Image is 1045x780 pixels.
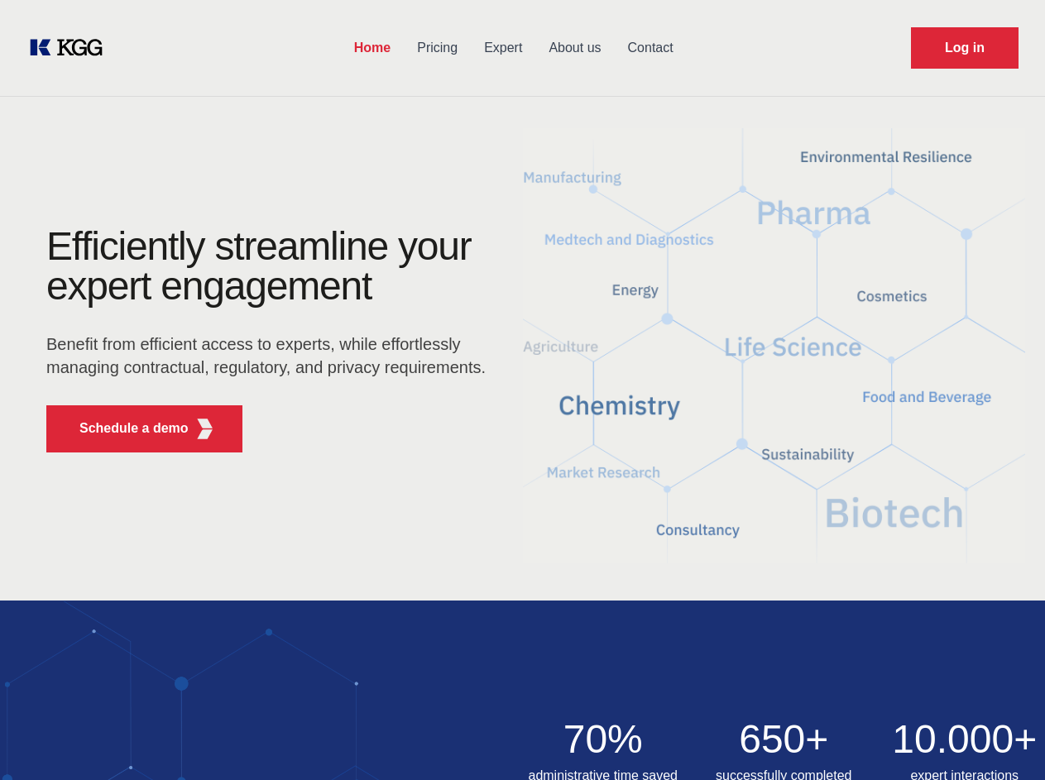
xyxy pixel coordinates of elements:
a: Contact [615,26,687,69]
a: Request Demo [911,27,1019,69]
button: Schedule a demoKGG Fifth Element RED [46,405,242,452]
a: Expert [471,26,535,69]
h2: 70% [523,720,684,759]
p: Schedule a demo [79,419,189,438]
h2: 650+ [703,720,865,759]
p: Benefit from efficient access to experts, while effortlessly managing contractual, regulatory, an... [46,333,496,379]
a: Home [341,26,404,69]
h1: Efficiently streamline your expert engagement [46,227,496,306]
img: KGG Fifth Element RED [194,419,215,439]
img: KGG Fifth Element RED [523,108,1026,584]
a: KOL Knowledge Platform: Talk to Key External Experts (KEE) [26,35,116,61]
a: Pricing [404,26,471,69]
a: About us [535,26,614,69]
